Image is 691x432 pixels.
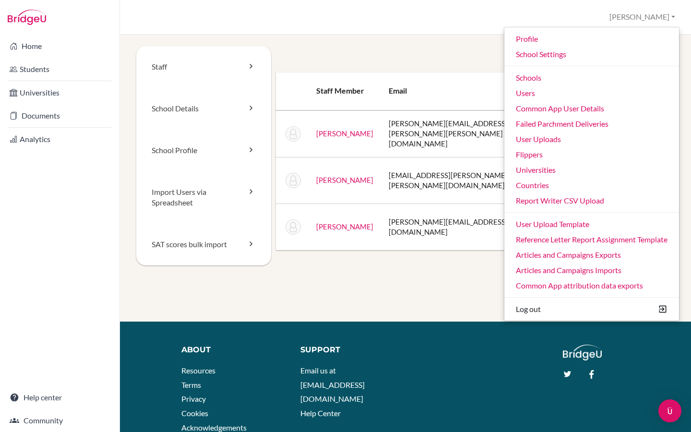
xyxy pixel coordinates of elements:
a: Failed Parchment Deliveries [504,116,679,132]
a: Articles and Campaigns Exports [504,247,679,263]
a: Resources [181,366,215,375]
a: Common App User Details [504,101,679,116]
button: Log out [504,301,679,317]
a: Community [2,411,118,430]
a: School Settings [504,47,679,62]
div: About [181,345,286,356]
img: Vinh Truong [286,219,301,235]
a: Staff [136,46,271,88]
div: Support [300,345,398,356]
img: Bridge-U [8,10,46,25]
a: Home [2,36,118,56]
ul: [PERSON_NAME] [504,27,679,321]
a: SAT scores bulk import [136,224,271,265]
a: Universities [2,83,118,102]
button: [PERSON_NAME] [605,8,679,26]
a: Help center [2,388,118,407]
a: [PERSON_NAME] [316,129,373,138]
img: Dana Hamilton [286,126,301,142]
a: Users [504,85,679,101]
a: Documents [2,106,118,125]
a: Profile [504,31,679,47]
th: Staff member [309,72,381,110]
a: Analytics [2,130,118,149]
a: Students [2,60,118,79]
a: Common App attribution data exports [504,278,679,293]
a: Reference Letter Report Assignment Template [504,232,679,247]
a: Import Users via Spreadsheet [136,171,271,224]
a: User Upload Template [504,216,679,232]
a: Flippers [504,147,679,162]
a: Help Center [300,408,341,418]
a: Articles and Campaigns Imports [504,263,679,278]
a: Schools [504,70,679,85]
a: Report Writer CSV Upload [504,193,679,208]
a: Acknowledgements [181,423,247,432]
td: [EMAIL_ADDRESS][PERSON_NAME][PERSON_NAME][DOMAIN_NAME] [381,157,519,204]
a: User Uploads [504,132,679,147]
a: Countries [504,178,679,193]
img: logo_white@2x-f4f0deed5e89b7ecb1c2cc34c3e3d731f90f0f143d5ea2071677605dd97b5244.png [563,345,602,360]
th: Email [381,72,519,110]
a: [PERSON_NAME] [316,176,373,184]
td: [PERSON_NAME][EMAIL_ADDRESS][DOMAIN_NAME] [381,204,519,251]
a: Terms [181,380,201,389]
a: Cookies [181,408,208,418]
a: Universities [504,162,679,178]
a: [PERSON_NAME] [316,222,373,231]
td: [PERSON_NAME][EMAIL_ADDRESS][PERSON_NAME][PERSON_NAME][DOMAIN_NAME] [381,110,519,157]
div: Open Intercom Messenger [658,399,681,422]
a: Email us at [EMAIL_ADDRESS][DOMAIN_NAME] [300,366,365,403]
a: School Profile [136,130,271,171]
a: Privacy [181,394,206,403]
a: School Details [136,88,271,130]
img: Thong Nguyen [286,173,301,188]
